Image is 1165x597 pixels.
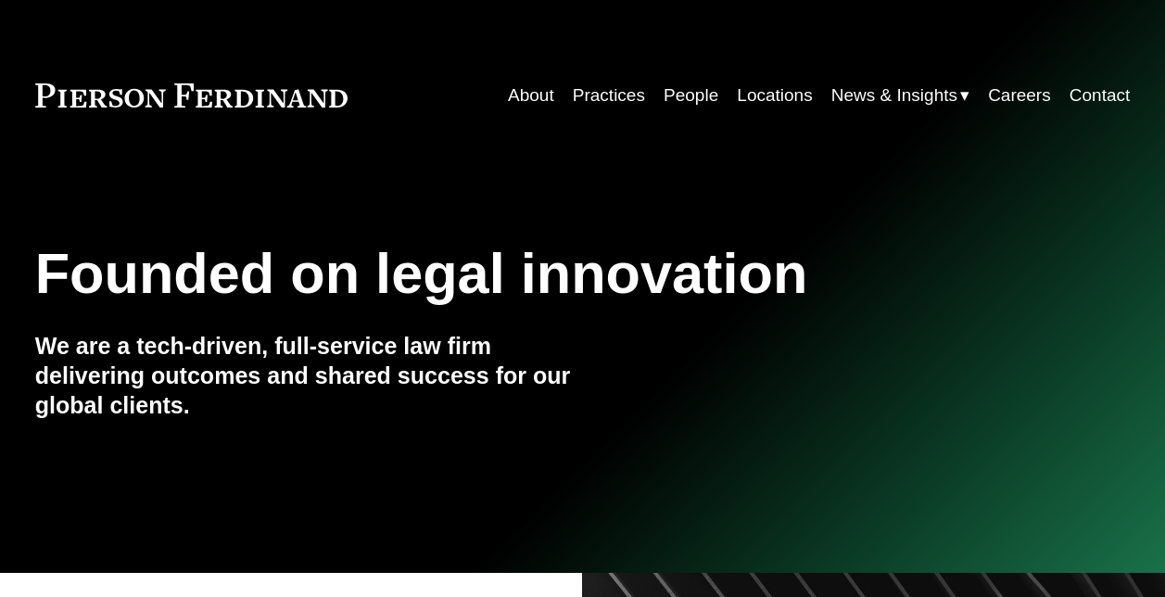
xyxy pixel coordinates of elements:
a: Practices [573,78,645,113]
a: Careers [988,78,1051,113]
a: folder dropdown [831,78,969,113]
a: About [508,78,554,113]
span: News & Insights [831,80,957,111]
a: Contact [1070,78,1130,113]
a: People [664,78,718,113]
h4: We are a tech-driven, full-service law firm delivering outcomes and shared success for our global... [35,332,583,420]
a: Locations [737,78,812,113]
h1: Founded on legal innovation [35,241,948,306]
